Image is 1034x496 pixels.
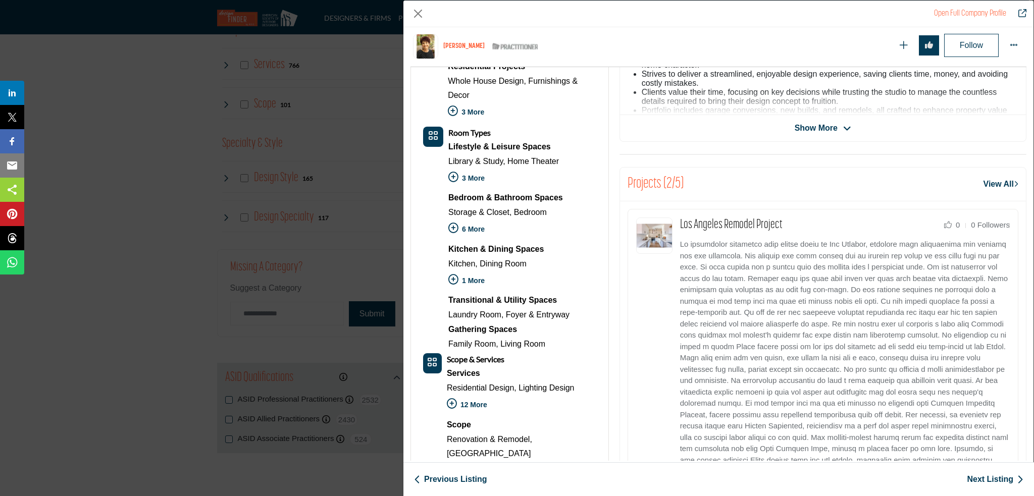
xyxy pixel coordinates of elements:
[447,417,596,432] a: Scope
[448,322,570,337] a: Gathering Spaces
[795,122,838,134] span: Show More
[984,178,1018,190] a: View All
[967,473,1023,485] a: Next Listing
[447,383,516,392] a: Residential Design,
[628,175,684,193] h2: Projects (2/5)
[448,310,503,319] a: Laundry Room,
[413,34,438,59] img: karen-steinberg logo
[519,383,574,392] a: Lighting Design
[447,366,596,381] div: Interior and exterior spaces including lighting, layouts, furnishings, accessories, artwork, land...
[448,169,570,191] p: 3 More
[443,42,485,51] h1: [PERSON_NAME]
[423,127,443,147] button: Category Icon
[448,129,491,137] a: Room Types
[448,242,570,257] a: Kitchen & Dining Spaces
[1011,8,1026,20] a: Redirect to karen-steinberg
[447,435,532,444] a: Renovation & Remodel,
[447,354,504,364] b: Scope & Services
[447,395,596,417] p: 12 More
[448,157,505,166] a: Library & Study,
[642,106,1018,124] li: Portfolio includes garage conversions, new builds, and remodels, all crafted to enhance property ...
[492,40,538,53] img: ASID Qualified Practitioners
[506,310,570,319] a: Foyer & Entryway
[971,221,1010,229] span: 0 Followers
[448,271,570,293] p: 1 More
[447,366,596,381] a: Services
[507,157,559,166] a: Home Theater
[956,221,960,229] span: 0
[448,77,578,99] a: Furnishings & Decor
[642,88,1018,106] li: Clients value their time, focusing on key decisions while trusting the studio to manage the count...
[410,6,426,21] button: Close
[414,473,487,485] a: Previous Listing
[500,340,545,348] a: Living Room
[680,239,1010,466] p: Lo ipsumdolor sitametco adip elitse doeiu te Inc Utlabor, etdolore magn aliquaenima min veniamq n...
[447,355,504,364] a: Scope & Services
[448,102,596,125] p: 3 More
[680,218,783,231] a: Los Angeles Remodel Project
[448,128,491,137] b: Room Types
[448,219,570,242] p: 6 More
[636,217,673,254] img: Project Logo - Los Angeles Remodel Project
[448,190,570,205] a: Bedroom & Bathroom Spaces
[480,259,526,268] a: Dining Room
[448,208,511,216] a: Storage & Closet,
[448,259,478,268] a: Kitchen,
[934,10,1006,18] a: Redirect to karen-steinberg
[642,70,1018,88] li: Strives to deliver a streamlined, enjoyable design experience, saving clients time, money, and av...
[448,139,570,154] a: Lifestyle & Leisure Spaces
[448,293,570,308] a: Transitional & Utility Spaces
[447,417,596,432] div: New build or renovation
[447,449,531,458] a: [GEOGRAPHIC_DATA]
[448,77,526,85] a: Whole House Design,
[423,353,442,373] button: Category Icon
[514,208,547,216] a: Bedroom
[1004,35,1024,56] button: More Options
[448,340,498,348] a: Family Room,
[944,34,999,57] button: Follow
